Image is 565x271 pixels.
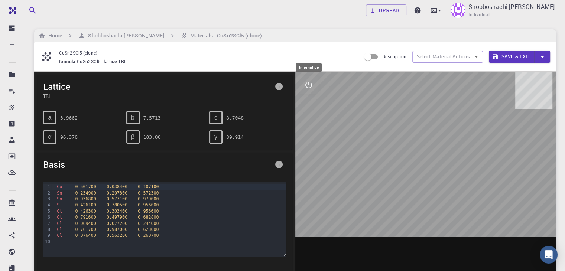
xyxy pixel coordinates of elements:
[107,196,127,202] span: 0.577100
[43,190,51,196] div: 2
[118,58,128,64] span: TRI
[468,2,555,11] p: Shobboshachi [PERSON_NAME]
[138,190,159,196] span: 0.572300
[412,51,483,63] button: Select Material Actions
[138,196,159,202] span: 0.979000
[57,202,59,208] span: S
[43,221,51,226] div: 7
[43,184,51,190] div: 1
[60,111,78,124] pre: 3.9662
[37,32,263,40] nav: breadcrumb
[57,190,62,196] span: Sn
[43,208,51,214] div: 5
[107,202,127,208] span: 0.780500
[138,215,159,220] span: 0.682800
[489,51,535,63] button: Save & Exit
[138,209,159,214] span: 0.956600
[107,227,127,232] span: 0.987000
[75,184,96,189] span: 0.501700
[6,7,16,14] img: logo
[451,3,465,18] img: Shobboshachi Dey
[226,131,244,144] pre: 89.914
[48,114,52,121] span: a
[57,196,62,202] span: Sn
[104,58,118,64] span: lattice
[43,202,51,208] div: 4
[382,53,406,59] span: Description
[43,214,51,220] div: 6
[107,221,127,226] span: 0.077200
[75,196,96,202] span: 0.936800
[214,114,217,121] span: c
[43,226,51,232] div: 8
[57,221,62,226] span: Cl
[77,58,104,64] span: CuSn2SCl5
[226,111,244,124] pre: 8.7048
[131,114,134,121] span: b
[138,221,159,226] span: 0.244000
[366,4,406,16] a: Upgrade
[107,190,127,196] span: 0.207300
[15,5,42,12] span: Support
[138,202,159,208] span: 0.956000
[43,239,51,245] div: 10
[272,157,286,172] button: info
[60,131,78,144] pre: 96.370
[272,79,286,94] button: info
[57,215,62,220] span: Cl
[43,81,272,92] span: Lattice
[138,227,159,232] span: 0.623000
[75,227,96,232] span: 0.761700
[43,159,272,170] span: Basis
[107,215,127,220] span: 0.497900
[43,92,272,99] span: TRI
[143,131,161,144] pre: 103.00
[45,32,62,40] h6: Home
[540,246,558,264] div: Open Intercom Messenger
[43,196,51,202] div: 3
[48,134,51,140] span: α
[59,58,77,64] span: formula
[75,215,96,220] span: 0.791600
[75,233,96,238] span: 0.076400
[138,233,159,238] span: 0.260700
[75,221,96,226] span: 0.069400
[85,32,164,40] h6: Shobboshachi [PERSON_NAME]
[187,32,262,40] h6: Materials - CuSn2SCl5 (clone)
[107,209,127,214] span: 0.303400
[131,134,134,140] span: β
[75,202,96,208] span: 0.426100
[57,227,62,232] span: Cl
[107,233,127,238] span: 0.563200
[57,233,62,238] span: Cl
[43,232,51,238] div: 9
[75,190,96,196] span: 0.234900
[75,209,96,214] span: 0.426300
[138,184,159,189] span: 0.107100
[57,209,62,214] span: Cl
[107,184,127,189] span: 0.038400
[143,111,161,124] pre: 7.5713
[57,184,62,189] span: Cu
[468,11,490,19] span: Individual
[214,134,217,140] span: γ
